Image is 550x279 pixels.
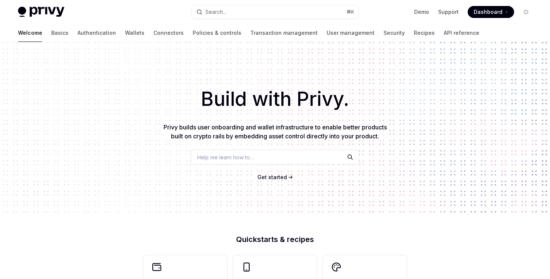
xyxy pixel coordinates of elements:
a: Get started [257,174,287,181]
a: Wallets [125,24,144,42]
span: ⌘ K [346,9,354,15]
a: Transaction management [250,24,318,42]
a: Policies & controls [193,24,241,42]
span: Get started [257,174,287,180]
div: Search... [205,7,226,16]
img: light logo [18,7,64,17]
a: Support [438,8,459,16]
a: Basics [51,24,68,42]
span: Help me learn how to… [197,153,254,161]
a: User management [327,24,375,42]
a: Authentication [77,24,116,42]
button: Search...⌘K [191,5,358,19]
a: API reference [444,24,479,42]
a: Dashboard [468,6,514,18]
a: Recipes [414,24,435,42]
h2: Quickstarts & recipes [143,236,407,243]
span: Privy builds user onboarding and wallet infrastructure to enable better products built on crypto ... [164,123,387,140]
a: Security [384,24,405,42]
span: Dashboard [474,8,502,16]
button: Toggle dark mode [520,6,532,18]
h1: Build with Privy. [12,85,538,114]
a: Demo [414,8,429,16]
a: Welcome [18,24,42,42]
a: Connectors [153,24,184,42]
